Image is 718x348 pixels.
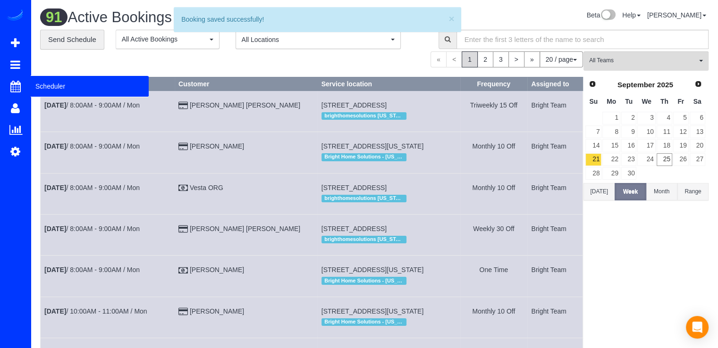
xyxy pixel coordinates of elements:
[41,256,175,297] td: Schedule date
[190,101,300,109] a: [PERSON_NAME] [PERSON_NAME]
[321,316,456,328] div: Location
[617,81,655,89] span: September
[657,81,673,89] span: 2025
[40,8,68,26] span: 91
[621,112,637,124] a: 2
[44,184,140,191] a: [DATE]/ 8:00AM - 9:00AM / Mon
[431,51,583,67] nav: Pagination navigation
[460,91,527,132] td: Frequency
[321,195,406,202] span: brighthomesolutions [US_STATE]
[657,112,672,124] a: 4
[583,183,615,200] button: [DATE]
[583,51,709,71] button: All Teams
[317,297,460,338] td: Service location
[673,153,689,166] a: 26
[690,112,705,124] a: 6
[642,98,651,105] span: Wednesday
[31,75,149,97] span: Scheduler
[175,214,318,255] td: Customer
[6,9,25,23] img: Automaid Logo
[637,125,655,138] a: 10
[175,91,318,132] td: Customer
[602,112,620,124] a: 1
[190,142,244,150] a: [PERSON_NAME]
[677,183,709,200] button: Range
[527,214,583,255] td: Assigned to
[175,77,318,91] th: Customer
[317,214,460,255] td: Service location
[190,307,244,315] a: [PERSON_NAME]
[585,167,601,180] a: 28
[637,153,655,166] a: 24
[527,91,583,132] td: Assigned to
[242,35,389,44] span: All Locations
[321,153,406,161] span: Bright Home Solutions - [US_STATE][GEOGRAPHIC_DATA]
[602,153,620,166] a: 22
[321,307,424,315] span: [STREET_ADDRESS][US_STATE]
[524,51,540,67] a: »
[637,112,655,124] a: 3
[673,112,689,124] a: 5
[44,142,66,150] b: [DATE]
[508,51,524,67] a: >
[527,132,583,173] td: Assigned to
[321,318,406,326] span: Bright Home Solutions - [US_STATE][GEOGRAPHIC_DATA]
[448,14,454,24] button: ×
[321,110,456,122] div: Location
[622,11,641,19] a: Help
[621,153,637,166] a: 23
[321,184,387,191] span: [STREET_ADDRESS]
[585,125,601,138] a: 7
[44,225,140,232] a: [DATE]/ 8:00AM - 9:00AM / Mon
[317,91,460,132] td: Service location
[615,183,646,200] button: Week
[190,184,223,191] a: Vesta ORG
[690,153,705,166] a: 27
[607,98,616,105] span: Monday
[321,101,387,109] span: [STREET_ADDRESS]
[657,125,672,138] a: 11
[527,173,583,214] td: Assigned to
[602,167,620,180] a: 29
[686,316,709,339] div: Open Intercom Messenger
[41,297,175,338] td: Schedule date
[646,183,677,200] button: Month
[585,153,601,166] a: 21
[583,51,709,66] ol: All Teams
[589,57,697,65] span: All Teams
[178,185,188,191] i: Check Payment
[585,139,601,152] a: 14
[317,132,460,173] td: Service location
[178,226,188,232] i: Credit Card Payment
[321,142,424,150] span: [STREET_ADDRESS][US_STATE]
[41,173,175,214] td: Schedule date
[44,184,66,191] b: [DATE]
[477,51,493,67] a: 2
[493,51,509,67] a: 3
[586,78,599,91] a: Prev
[41,91,175,132] td: Schedule date
[190,266,244,273] a: [PERSON_NAME]
[317,77,460,91] th: Service location
[460,132,527,173] td: Frequency
[600,9,616,22] img: New interface
[693,98,701,105] span: Saturday
[175,132,318,173] td: Customer
[460,214,527,255] td: Frequency
[540,51,583,67] button: 20 / page
[44,266,140,273] a: [DATE]/ 8:00AM - 9:00AM / Mon
[586,11,616,19] a: Beta
[190,225,300,232] a: [PERSON_NAME] [PERSON_NAME]
[602,139,620,152] a: 15
[321,274,456,287] div: Location
[44,307,66,315] b: [DATE]
[621,167,637,180] a: 30
[178,267,188,274] i: Check Payment
[236,30,401,49] button: All Locations
[602,125,620,138] a: 8
[621,139,637,152] a: 16
[692,78,705,91] a: Next
[178,143,188,150] i: Credit Card Payment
